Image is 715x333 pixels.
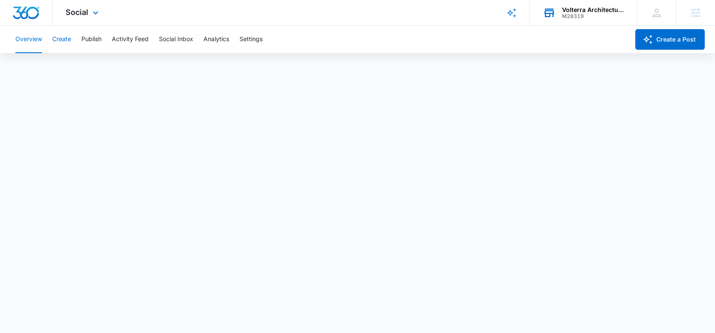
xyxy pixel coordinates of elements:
[562,6,625,13] div: account name
[66,8,88,17] span: Social
[635,29,705,50] button: Create a Post
[52,26,71,53] button: Create
[562,13,625,19] div: account id
[159,26,193,53] button: Social Inbox
[112,26,149,53] button: Activity Feed
[15,26,42,53] button: Overview
[81,26,102,53] button: Publish
[239,26,263,53] button: Settings
[203,26,229,53] button: Analytics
